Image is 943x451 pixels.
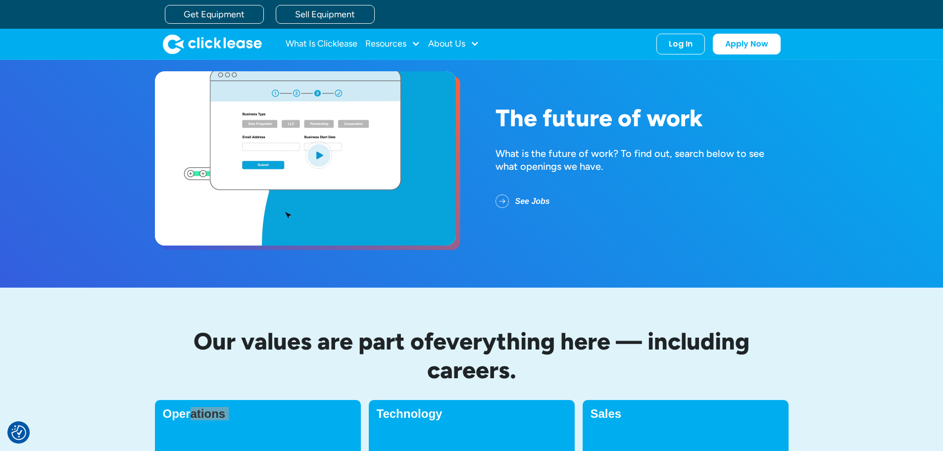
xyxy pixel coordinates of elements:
h4: Technology [377,408,567,420]
img: Clicklease logo [163,34,262,54]
a: What Is Clicklease [286,34,357,54]
div: What is the future of work? To find out, search below to see what openings we have. [496,147,789,173]
button: Consent Preferences [11,425,26,440]
div: About Us [428,34,479,54]
img: Revisit consent button [11,425,26,440]
a: Apply Now [713,34,781,54]
img: Blue play button logo on a light blue circular background [305,141,332,169]
div: Resources [365,34,420,54]
a: home [163,34,262,54]
h4: Sales [591,408,781,420]
h4: Operations [163,408,353,420]
a: open lightbox [155,71,456,246]
div: Log In [669,39,693,49]
a: Get Equipment [165,5,264,24]
a: See Jobs [496,189,566,214]
h2: Our values are part of [155,327,789,384]
h1: The future of work [496,105,789,131]
span: everything here — including careers. [427,327,750,384]
a: Sell Equipment [276,5,375,24]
